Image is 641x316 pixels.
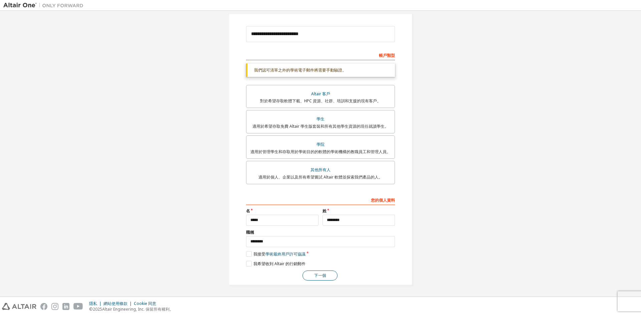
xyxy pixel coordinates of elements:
[51,303,58,310] img: instagram.svg
[273,251,305,257] font: 最終用戶許可協議
[253,261,305,267] font: 我希望收到 Altair 的行銷郵件
[253,251,265,257] font: 我接受
[102,306,174,312] font: Altair Engineering, Inc. 保留所有權利。
[260,98,381,104] font: 對於希望存取軟體下載、HPC 資源、社群、培訓和支援的現有客戶。
[371,197,395,203] font: 您的個人資料
[310,167,331,173] font: 其他所有人
[89,306,93,312] font: ©
[302,271,338,281] button: 下一個
[93,306,102,312] font: 2025
[89,301,97,306] font: 隱私
[316,141,325,147] font: 學院
[246,229,254,235] font: 職稱
[40,303,47,310] img: facebook.svg
[379,52,395,58] font: 帳戶類型
[3,2,87,9] img: 牽牛星一號
[314,273,326,278] font: 下一個
[265,251,273,257] font: 學術
[134,301,156,306] font: Cookie 同意
[250,149,391,154] font: 適用於管理學生和存取用於學術目的的軟體的學術機構的教職員工和管理人員。
[316,116,325,122] font: 學生
[252,123,389,129] font: 適用於希望存取免費 Altair 學生版套裝和所有其他學生資源的現任就讀學生。
[73,303,83,310] img: youtube.svg
[323,208,327,214] font: 姓
[254,67,346,73] font: 我們認可清單之外的學術電子郵件將需要手動驗證。
[246,208,250,214] font: 名
[258,174,383,180] font: 適用於個人、企業以及所有希望嘗試 Altair 軟體並探索我們產品的人。
[311,91,330,97] font: Altair 客戶
[103,301,128,306] font: 網站使用條款
[62,303,69,310] img: linkedin.svg
[2,303,36,310] img: altair_logo.svg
